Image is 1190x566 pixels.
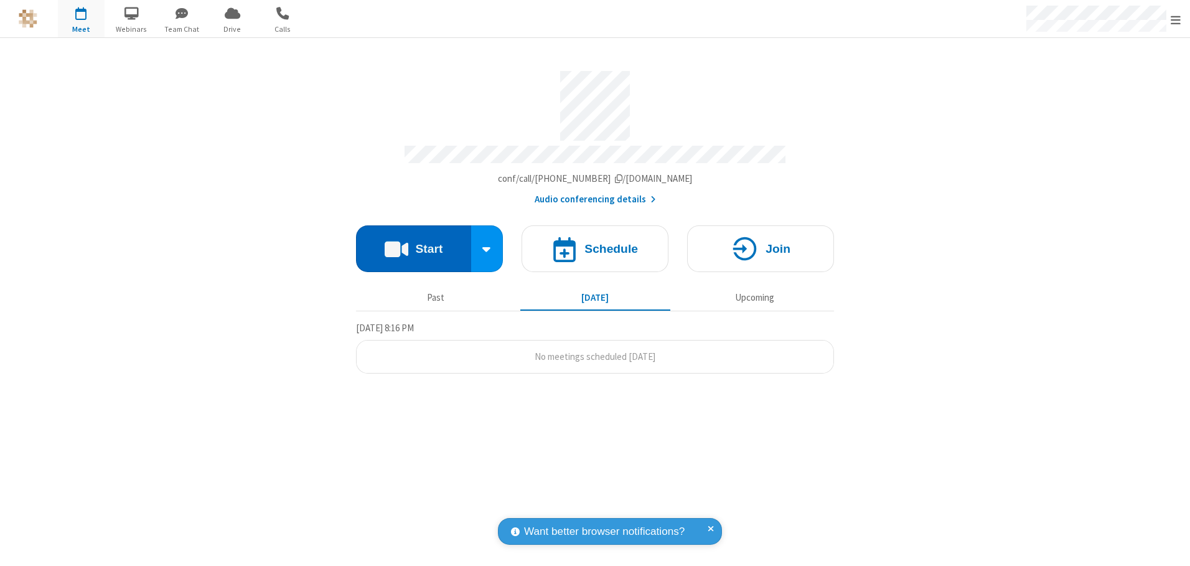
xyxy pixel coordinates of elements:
button: [DATE] [520,286,670,309]
span: Team Chat [159,24,205,35]
span: Want better browser notifications? [524,524,685,540]
span: No meetings scheduled [DATE] [535,351,655,362]
button: Past [361,286,511,309]
span: [DATE] 8:16 PM [356,322,414,334]
span: Drive [209,24,256,35]
section: Today's Meetings [356,321,834,374]
h4: Join [766,243,790,255]
span: Meet [58,24,105,35]
h4: Schedule [584,243,638,255]
h4: Start [415,243,443,255]
img: QA Selenium DO NOT DELETE OR CHANGE [19,9,37,28]
section: Account details [356,62,834,207]
button: Upcoming [680,286,830,309]
span: Calls [260,24,306,35]
button: Schedule [522,225,668,272]
button: Audio conferencing details [535,192,656,207]
div: Start conference options [471,225,504,272]
span: Copy my meeting room link [498,172,693,184]
button: Start [356,225,471,272]
button: Copy my meeting room linkCopy my meeting room link [498,172,693,186]
span: Webinars [108,24,155,35]
button: Join [687,225,834,272]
